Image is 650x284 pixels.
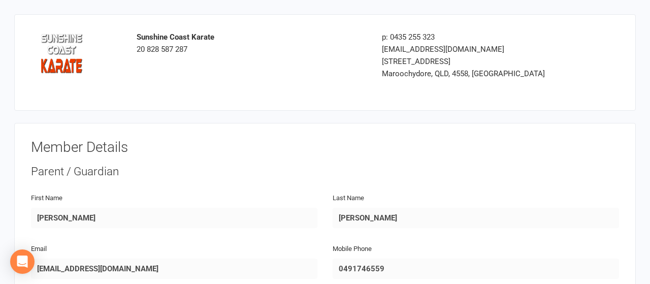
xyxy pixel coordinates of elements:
[382,31,563,43] div: p: 0435 255 323
[10,249,35,274] div: Open Intercom Messenger
[382,68,563,80] div: Maroochydore, QLD, 4558, [GEOGRAPHIC_DATA]
[31,244,47,255] label: Email
[31,164,619,180] div: Parent / Guardian
[382,55,563,68] div: [STREET_ADDRESS]
[333,193,364,204] label: Last Name
[31,193,62,204] label: First Name
[137,33,214,42] strong: Sunshine Coast Karate
[39,31,84,77] img: image1681381085.png
[31,140,619,155] h3: Member Details
[137,31,367,55] div: 20 828 587 287
[333,244,372,255] label: Mobile Phone
[382,43,563,55] div: [EMAIL_ADDRESS][DOMAIN_NAME]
